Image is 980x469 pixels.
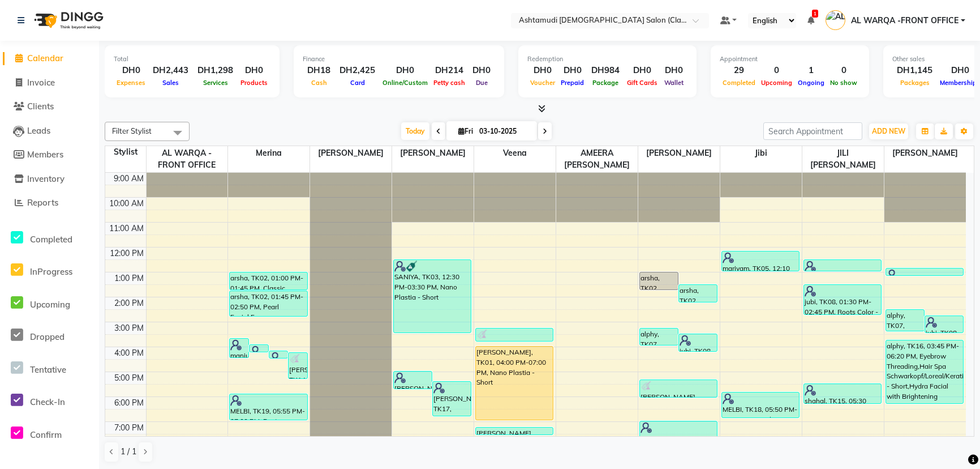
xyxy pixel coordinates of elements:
[795,79,827,87] span: Ongoing
[380,79,431,87] span: Online/Custom
[3,76,96,89] a: Invoice
[112,372,146,384] div: 5:00 PM
[884,146,966,160] span: [PERSON_NAME]
[640,329,678,345] div: alphy, TK07, 03:15 PM-04:00 PM, Classic Manicure
[720,64,758,77] div: 29
[886,310,924,331] div: alphy, TK07, 02:30 PM-03:25 PM, Lycon Chin Wax/Upper Lip Waxing,Classic Pedicure
[308,79,330,87] span: Cash
[269,351,288,358] div: manju, TK11, 04:10 PM-04:30 PM, Full Arms Waxing
[640,421,717,438] div: MELBI, TK19, 07:00 PM-07:45 PM, Classic Manicure
[527,54,687,64] div: Redemption
[679,285,717,302] div: arsha, TK02, 01:30 PM-02:15 PM, Classic Pedicure
[289,353,307,378] div: [PERSON_NAME], TK14, 04:15 PM-05:20 PM, Full Arms Waxing,Classic Manicure
[476,428,553,434] div: [PERSON_NAME], TK20, 07:15 PM-07:35 PM, Eyebrow Threading
[763,122,862,140] input: Search Appointment
[401,122,429,140] span: Today
[3,148,96,161] a: Members
[476,329,553,341] div: [PERSON_NAME], TK09, 03:15 PM-03:50 PM, Eyebrow Threading,Upper Lip Threading/Chin Threading
[335,64,380,77] div: DH2,425
[27,77,55,88] span: Invoice
[3,52,96,65] a: Calendar
[473,79,491,87] span: Due
[27,173,65,184] span: Inventory
[661,79,686,87] span: Wallet
[758,64,795,77] div: 0
[758,79,795,87] span: Upcoming
[3,173,96,186] a: Inventory
[30,299,70,310] span: Upcoming
[392,146,474,160] span: [PERSON_NAME]
[230,339,248,357] div: manju, TK12, 03:40 PM-04:30 PM, Full Legs Waxing,Full Arms Waxing
[3,100,96,113] a: Clients
[872,127,905,135] span: ADD NEW
[238,64,270,77] div: DH0
[107,223,146,234] div: 11:00 AM
[886,268,964,275] div: vidiya, TK06, 12:50 PM-01:10 PM, Eyebrow Threading
[228,146,310,160] span: Merina
[112,322,146,334] div: 3:00 PM
[660,64,687,77] div: DH0
[121,446,136,458] span: 1 / 1
[3,125,96,138] a: Leads
[527,79,558,87] span: Voucher
[114,64,148,77] div: DH0
[250,345,268,352] div: manju, TK10, 03:55 PM-04:15 PM, Eyebrow Threading
[200,79,231,87] span: Services
[30,429,62,440] span: Confirm
[112,397,146,409] div: 6:00 PM
[807,15,814,25] a: 1
[886,340,964,403] div: alphy, TK16, 03:45 PM-06:20 PM, Eyebrow Threading,Hair Spa Schwarkopf/Loreal/Keratin - Short,Hydr...
[238,79,270,87] span: Products
[303,54,495,64] div: Finance
[112,272,146,284] div: 1:00 PM
[30,266,72,277] span: InProgress
[112,126,152,135] span: Filter Stylist
[160,79,182,87] span: Sales
[468,64,495,77] div: DH0
[112,347,146,359] div: 4:00 PM
[722,251,799,271] div: mariyam, TK05, 12:10 PM-01:00 PM, Waves, Curls, Ceramic Iron Styling - Medium,Eyebrow Threading
[804,384,881,403] div: shahal, TK15, 05:30 PM-06:20 PM, Wash & Blow Dry - Medium hair
[431,79,468,87] span: Petty cash
[527,64,558,77] div: DH0
[624,64,660,77] div: DH0
[722,393,799,417] div: MELBI, TK18, 05:50 PM-06:55 PM, Pearl Facial,Face Bleach/[PERSON_NAME]
[394,372,432,389] div: [PERSON_NAME], TK13, 05:00 PM-05:45 PM, Classic Pedicure
[30,331,65,342] span: Dropped
[587,64,624,77] div: DH984
[640,380,717,397] div: [PERSON_NAME], TK14, 05:20 PM-06:05 PM, Classic Pedicure
[638,146,720,160] span: [PERSON_NAME]
[474,146,556,160] span: Veena
[802,146,884,172] span: JILI [PERSON_NAME]
[193,64,238,77] div: DH1,298
[804,260,881,271] div: jubi, TK04, 12:30 PM-01:00 PM, Hair Trim without Wash
[720,54,860,64] div: Appointment
[147,146,228,172] span: AL WARQA -FRONT OFFICE
[29,5,106,36] img: logo
[108,248,146,259] div: 12:00 PM
[892,64,937,77] div: DH1,145
[114,54,270,64] div: Total
[826,10,845,30] img: AL WARQA -FRONT OFFICE
[230,291,307,316] div: arsha, TK02, 01:45 PM-02:50 PM, Pearl Facial,Face Bleach/[PERSON_NAME]
[869,123,908,139] button: ADD NEW
[624,79,660,87] span: Gift Cards
[590,79,621,87] span: Package
[27,101,54,112] span: Clients
[476,347,553,420] div: [PERSON_NAME], TK01, 04:00 PM-07:00 PM, Nano Plastia - Short
[394,260,471,332] div: SANIYA, TK03, 12:30 PM-03:30 PM, Nano Plastia - Short
[804,285,881,314] div: jubi, TK08, 01:30 PM-02:45 PM, Roots Color - [MEDICAL_DATA] Free
[556,146,638,172] span: AMEERA [PERSON_NAME]
[827,79,860,87] span: No show
[112,297,146,309] div: 2:00 PM
[476,123,532,140] input: 2025-10-03
[148,64,193,77] div: DH2,443
[230,394,307,420] div: MELBI, TK19, 05:55 PM-07:00 PM, Foot Massage,Classic Pedicure
[112,422,146,434] div: 7:00 PM
[30,364,66,375] span: Tentative
[3,197,96,210] a: Reports
[455,127,476,135] span: Fri
[303,64,335,77] div: DH18
[795,64,827,77] div: 1
[30,234,72,245] span: Completed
